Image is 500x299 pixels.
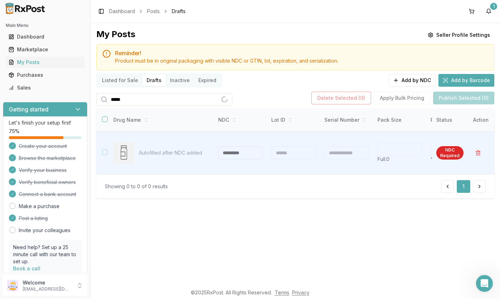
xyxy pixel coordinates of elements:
[490,3,497,10] div: 1
[115,57,488,64] div: Product must be in original packaging with visible NDC or GTIN, lot, expiration, and serialization.
[19,215,48,222] span: Post a listing
[172,8,186,15] span: Drafts
[3,31,87,42] button: Dashboard
[436,146,464,160] div: NDC Required
[13,244,77,265] p: Need help? Set up a 25 minute call with our team to set up.
[218,116,263,123] div: NDC
[6,69,85,81] a: Purchases
[109,8,135,15] a: Dashboard
[19,179,76,186] span: Verify beneficial owners
[115,50,488,56] h5: Reminder!
[8,59,82,66] div: My Posts
[3,82,87,93] button: Sales
[113,142,135,163] img: Drug Image
[3,3,48,14] img: RxPost Logo
[8,71,82,79] div: Purchases
[3,44,87,55] button: Marketplace
[139,149,208,156] p: Autofilled after NDC added
[13,265,40,271] a: Book a call
[105,183,168,190] div: Showing 0 to 0 of 0 results
[377,156,390,162] span: Full: 0
[8,46,82,53] div: Marketplace
[9,128,19,135] span: 75 %
[98,75,142,86] button: Listed for Sale
[19,227,70,234] a: Invite your colleagues
[388,74,436,87] button: Add by NDC
[9,105,49,114] h3: Getting started
[6,81,85,94] a: Sales
[23,286,72,292] p: [EMAIL_ADDRESS][DOMAIN_NAME]
[457,180,470,193] button: 1
[96,29,135,41] div: My Posts
[467,109,494,132] th: Action
[324,116,369,123] div: Serial Number
[271,116,316,123] div: Lot ID
[9,119,81,126] p: Let's finish your setup first!
[431,156,455,162] span: % of WAC
[432,109,468,132] th: Status
[373,109,426,132] th: Pack Size
[431,116,475,123] div: Package Price
[8,33,82,40] div: Dashboard
[194,75,221,86] button: Expired
[472,146,484,159] button: Delete
[147,8,160,15] a: Posts
[113,116,208,123] div: Drug Name
[3,69,87,81] button: Purchases
[19,203,59,210] a: Make a purchase
[19,155,76,162] span: Browse the marketplace
[6,23,85,28] h2: Main Menu
[6,56,85,69] a: My Posts
[142,75,166,86] button: Drafts
[275,289,289,295] a: Terms
[19,167,67,174] span: Verify your business
[483,6,494,17] button: 1
[6,30,85,43] a: Dashboard
[438,74,494,87] button: Add by Barcode
[424,29,494,41] button: Seller Profile Settings
[3,57,87,68] button: My Posts
[6,43,85,56] a: Marketplace
[109,8,186,15] nav: breadcrumb
[8,84,82,91] div: Sales
[476,275,493,292] iframe: Intercom live chat
[7,280,18,291] img: User avatar
[23,279,72,286] p: Welcome
[19,143,67,150] span: Create your account
[292,289,309,295] a: Privacy
[19,191,76,198] span: Connect a bank account
[166,75,194,86] button: Inactive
